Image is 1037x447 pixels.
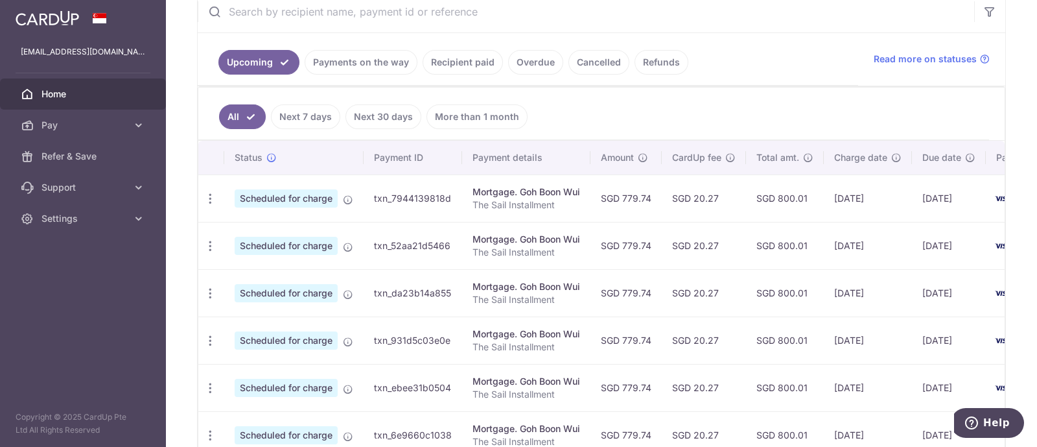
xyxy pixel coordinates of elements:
iframe: Opens a widget where you can find more information [954,408,1024,441]
span: Total amt. [756,151,799,164]
a: Refunds [635,50,688,75]
div: Mortgage. Goh Boon Wui [472,328,580,341]
td: [DATE] [824,222,912,269]
p: The Sail Installment [472,293,580,306]
td: txn_52aa21d5466 [364,222,462,269]
td: SGD 779.74 [590,317,662,364]
span: Amount [601,151,634,164]
td: [DATE] [824,175,912,222]
div: Mortgage. Goh Boon Wui [472,422,580,435]
p: The Sail Installment [472,341,580,354]
td: SGD 779.74 [590,175,662,222]
td: [DATE] [912,222,986,269]
td: SGD 20.27 [662,364,746,411]
img: Bank Card [990,285,1016,301]
td: txn_931d5c03e0e [364,317,462,364]
td: SGD 779.74 [590,364,662,411]
td: [DATE] [824,269,912,317]
img: Bank Card [990,333,1016,348]
span: Scheduled for charge [235,332,338,350]
td: [DATE] [912,317,986,364]
a: Overdue [508,50,563,75]
td: txn_da23b14a855 [364,269,462,317]
a: Upcoming [218,50,299,75]
td: SGD 800.01 [746,317,824,364]
img: Bank Card [990,380,1016,396]
div: Mortgage. Goh Boon Wui [472,186,580,199]
p: [EMAIL_ADDRESS][DOMAIN_NAME] [21,45,145,58]
div: Mortgage. Goh Boon Wui [472,233,580,246]
td: SGD 800.01 [746,222,824,269]
div: Mortgage. Goh Boon Wui [472,375,580,388]
img: CardUp [16,10,79,26]
td: SGD 20.27 [662,269,746,317]
a: All [219,104,266,129]
span: Settings [41,212,127,225]
div: Mortgage. Goh Boon Wui [472,280,580,293]
td: [DATE] [824,364,912,411]
a: More than 1 month [426,104,528,129]
img: Bank Card [990,191,1016,206]
td: SGD 779.74 [590,222,662,269]
span: Status [235,151,262,164]
td: txn_7944139818d [364,175,462,222]
span: Scheduled for charge [235,284,338,302]
a: Recipient paid [423,50,503,75]
td: [DATE] [912,269,986,317]
td: SGD 779.74 [590,269,662,317]
a: Payments on the way [305,50,417,75]
a: Read more on statuses [874,53,990,66]
span: Support [41,181,127,194]
span: Scheduled for charge [235,379,338,397]
th: Payment details [462,141,590,175]
p: The Sail Installment [472,199,580,211]
td: txn_ebee31b0504 [364,364,462,411]
td: SGD 20.27 [662,222,746,269]
p: The Sail Installment [472,246,580,259]
p: The Sail Installment [472,388,580,401]
a: Next 30 days [345,104,421,129]
span: Scheduled for charge [235,426,338,444]
a: Next 7 days [271,104,340,129]
td: SGD 800.01 [746,364,824,411]
td: SGD 20.27 [662,317,746,364]
a: Cancelled [568,50,629,75]
span: Scheduled for charge [235,237,338,255]
td: [DATE] [912,364,986,411]
td: [DATE] [912,175,986,222]
span: Read more on statuses [874,53,977,66]
span: Scheduled for charge [235,189,338,208]
span: Charge date [834,151,887,164]
td: SGD 800.01 [746,269,824,317]
td: [DATE] [824,317,912,364]
img: Bank Card [990,238,1016,254]
th: Payment ID [364,141,462,175]
span: Due date [922,151,961,164]
span: CardUp fee [672,151,721,164]
span: Home [41,88,127,101]
span: Pay [41,119,127,132]
td: SGD 20.27 [662,175,746,222]
span: Refer & Save [41,150,127,163]
td: SGD 800.01 [746,175,824,222]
